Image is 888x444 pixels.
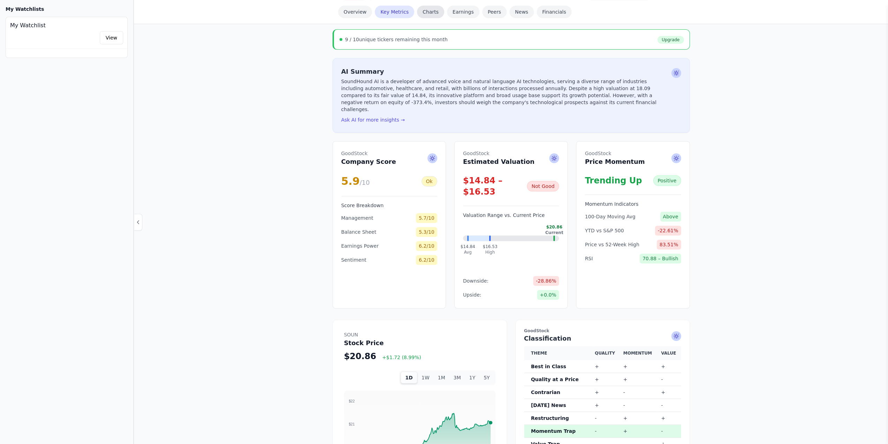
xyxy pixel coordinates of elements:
button: 1D [401,372,417,384]
span: $20.86 [344,351,376,361]
h3: Score Breakdown [341,202,437,209]
span: 5.3/10 [416,227,437,237]
button: 1Y [465,372,479,384]
td: + [592,386,621,399]
td: - [620,399,658,412]
td: + [620,425,658,438]
span: 9 / 10 [345,37,359,42]
td: + [592,373,621,386]
span: SOUN [344,331,421,338]
div: $16.53 [483,244,497,255]
span: Downside: [463,277,488,284]
td: + [658,360,681,373]
span: GoodStock [463,150,535,157]
th: Theme [524,346,592,360]
a: News [509,6,534,18]
div: $14.84 – $16.53 [463,175,527,197]
tspan: $22 [349,399,355,403]
h2: Classification [524,328,571,343]
h3: Momentum Indicators [585,201,681,208]
div: Current [545,230,564,235]
h4: My Watchlist [10,21,123,30]
span: Ask AI [671,68,681,78]
div: Not Good [527,181,559,191]
td: - [620,386,658,399]
div: Positive [653,175,681,186]
td: - [658,399,681,412]
div: 5.9 [341,175,370,188]
span: -22.61% [655,226,681,235]
span: Management [341,214,373,221]
td: - [592,412,621,425]
span: Price vs 52-Week High [585,241,639,248]
a: Charts [417,6,444,18]
span: 6.2/10 [416,255,437,265]
th: Quality [592,346,621,360]
a: Peers [482,6,507,18]
th: Value [658,346,681,360]
a: Earnings [447,6,479,18]
div: High [483,249,497,255]
span: -28.86% [533,276,559,286]
span: Balance Sheet [341,228,376,235]
td: - [658,425,681,438]
h2: AI Summary [341,67,669,77]
button: 5Y [479,372,494,384]
td: + [620,360,658,373]
a: Financials [537,6,572,18]
a: Upgrade [657,36,684,44]
h2: Company Score [341,150,396,167]
p: SoundHound AI is a developer of advanced voice and natural language AI technologies, serving a di... [341,78,669,113]
span: RSI [585,255,593,262]
th: Restructuring [524,412,592,425]
span: Earnings Power [341,242,379,249]
span: 100-Day Moving Avg [585,213,635,220]
div: $20.86 [545,224,564,235]
h3: My Watchlists [6,6,44,13]
span: +$1.72 (8.99%) [382,355,421,360]
span: 6.2/10 [416,241,437,251]
div: unique tickers remaining this month [345,36,448,43]
span: Sentiment [341,256,366,263]
td: + [592,399,621,412]
span: /10 [360,179,370,186]
span: Ask AI [671,153,681,163]
th: Contrarian [524,386,592,399]
span: Ask AI [549,153,559,163]
span: 83.51% [657,240,681,249]
td: + [620,373,658,386]
h2: Stock Price [344,331,421,348]
span: GoodStock [341,150,396,157]
span: GoodStock [585,150,645,157]
span: Upside: [463,291,482,298]
div: Avg [461,249,475,255]
th: Momentum Trap [524,425,592,438]
div: Ok [421,176,437,187]
td: + [658,412,681,425]
td: - [592,425,621,438]
th: Best in Class [524,360,592,373]
th: [DATE] News [524,399,592,412]
button: 1M [434,372,449,384]
td: + [592,360,621,373]
h2: Price Momentum [585,150,645,167]
span: GoodStock [524,328,571,334]
th: Momentum [620,346,658,360]
span: +0.0% [537,290,559,300]
a: Key Metrics [375,6,414,18]
td: + [620,412,658,425]
h3: Valuation Range vs. Current Price [463,212,559,219]
td: + [658,386,681,399]
td: - [658,373,681,386]
button: Ask AI for more insights → [341,116,405,123]
button: 1W [417,372,434,384]
th: Quality at a Price [524,373,592,386]
span: 70.88 – Bullish [640,254,681,263]
span: 5.7/10 [416,213,437,223]
h2: Estimated Valuation [463,150,535,167]
a: Overview [338,6,372,18]
tspan: $21 [349,422,355,426]
div: $14.84 [461,244,475,255]
span: Ask AI [427,153,437,163]
a: View [100,31,123,44]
